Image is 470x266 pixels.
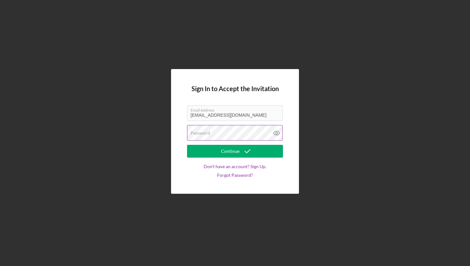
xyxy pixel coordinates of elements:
a: Forgot Password? [217,173,253,178]
label: Password [191,130,210,136]
div: Continue [221,145,239,158]
button: Continue [187,145,283,158]
label: Email Address [191,106,283,113]
a: Don't have an account? Sign Up. [204,164,266,169]
h4: Sign In to Accept the Invitation [192,85,279,92]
